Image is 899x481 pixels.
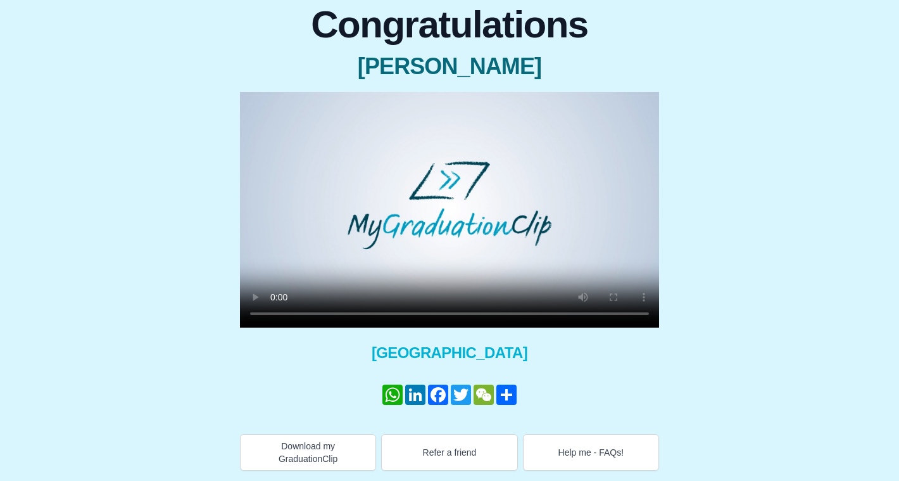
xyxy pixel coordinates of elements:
[495,385,518,405] a: Share
[472,385,495,405] a: WeChat
[427,385,450,405] a: Facebook
[381,385,404,405] a: WhatsApp
[240,54,659,79] span: [PERSON_NAME]
[404,385,427,405] a: LinkedIn
[381,434,517,471] button: Refer a friend
[523,434,659,471] button: Help me - FAQs!
[450,385,472,405] a: Twitter
[240,343,659,363] span: [GEOGRAPHIC_DATA]
[240,434,376,471] button: Download my GraduationClip
[240,6,659,44] span: Congratulations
